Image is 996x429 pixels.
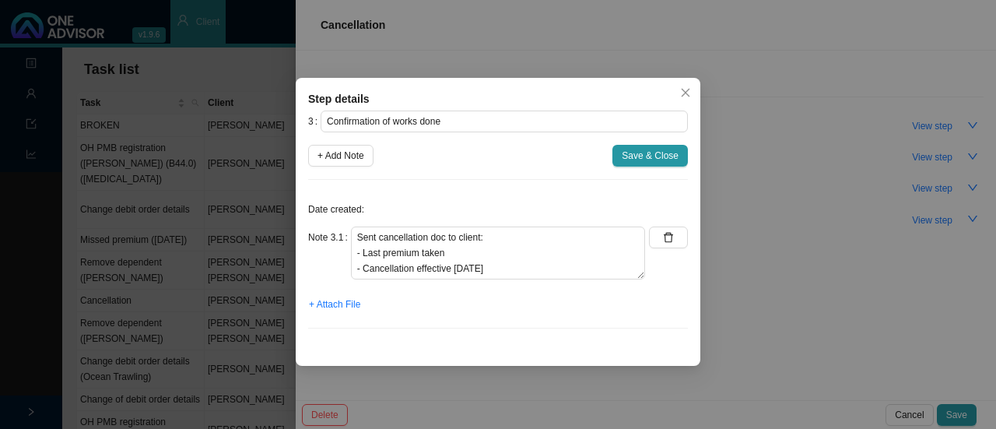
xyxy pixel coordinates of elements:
[317,148,364,164] span: + Add Note
[622,148,679,164] span: Save & Close
[675,82,696,104] button: Close
[351,227,645,280] textarea: Sent cancellation doc to client: - Last premium taken - Cancellation effective [DATE]
[308,111,321,132] label: 3
[308,294,361,315] button: + Attach File
[663,232,674,243] span: delete
[680,87,691,98] span: close
[308,202,688,217] p: Date created:
[612,145,688,167] button: Save & Close
[308,145,373,167] button: + Add Note
[308,227,351,248] label: Note 3.1
[308,90,688,107] div: Step details
[309,297,360,312] span: + Attach File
